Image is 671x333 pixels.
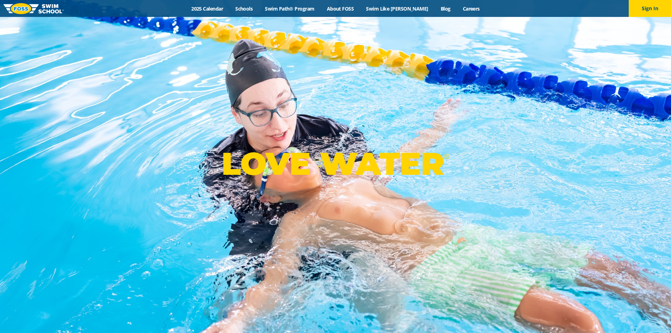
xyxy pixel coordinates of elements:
a: 2025 Calendar [185,5,229,12]
a: Swim Like [PERSON_NAME] [360,5,435,12]
a: Swim Path® Program [259,5,321,12]
sup: ® [444,152,449,161]
a: About FOSS [321,5,360,12]
img: FOSS Swim School Logo [4,3,64,14]
a: Careers [456,5,486,12]
p: LOVE WATER [222,145,449,183]
a: Blog [434,5,456,12]
a: Schools [229,5,259,12]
